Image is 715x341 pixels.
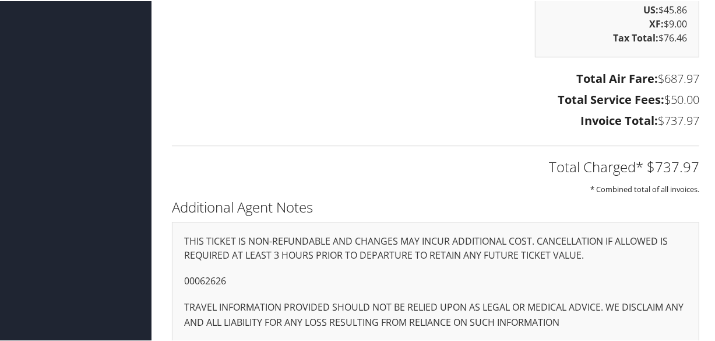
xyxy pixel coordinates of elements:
[172,91,699,107] h3: $50.00
[184,299,687,329] p: TRAVEL INFORMATION PROVIDED SHOULD NOT BE RELIED UPON AS LEGAL OR MEDICAL ADVICE. WE DISCLAIM ANY...
[172,69,699,86] h3: $687.97
[172,156,699,176] h2: Total Charged* $737.97
[590,183,699,193] small: * Combined total of all invoices.
[558,91,664,106] strong: Total Service Fees:
[184,273,687,288] p: 00062626
[643,2,658,15] strong: US:
[172,112,699,128] h3: $737.97
[613,30,658,43] strong: Tax Total:
[580,112,658,127] strong: Invoice Total:
[576,69,658,85] strong: Total Air Fare:
[649,16,664,29] strong: XF:
[172,196,699,216] h2: Additional Agent Notes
